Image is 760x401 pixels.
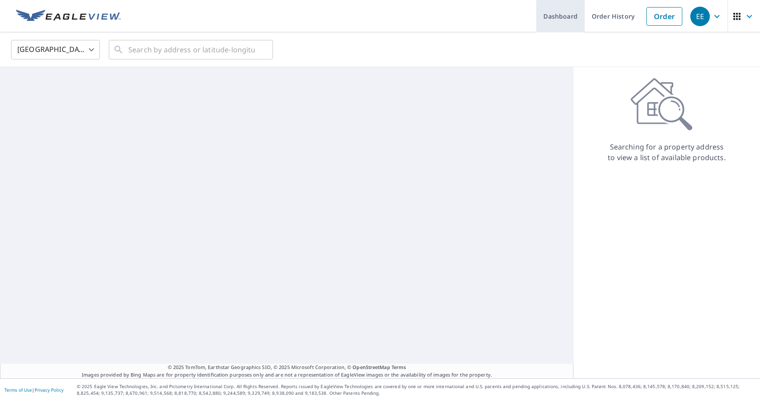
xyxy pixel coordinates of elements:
p: © 2025 Eagle View Technologies, Inc. and Pictometry International Corp. All Rights Reserved. Repo... [77,383,756,397]
a: Terms [392,364,406,370]
img: EV Logo [16,10,121,23]
div: EE [690,7,710,26]
a: Order [646,7,682,26]
input: Search by address or latitude-longitude [128,37,255,62]
div: [GEOGRAPHIC_DATA] [11,37,100,62]
a: Terms of Use [4,387,32,393]
span: © 2025 TomTom, Earthstar Geographics SIO, © 2025 Microsoft Corporation, © [168,364,406,371]
p: | [4,387,63,393]
p: Searching for a property address to view a list of available products. [607,142,726,163]
a: OpenStreetMap [352,364,390,370]
a: Privacy Policy [35,387,63,393]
